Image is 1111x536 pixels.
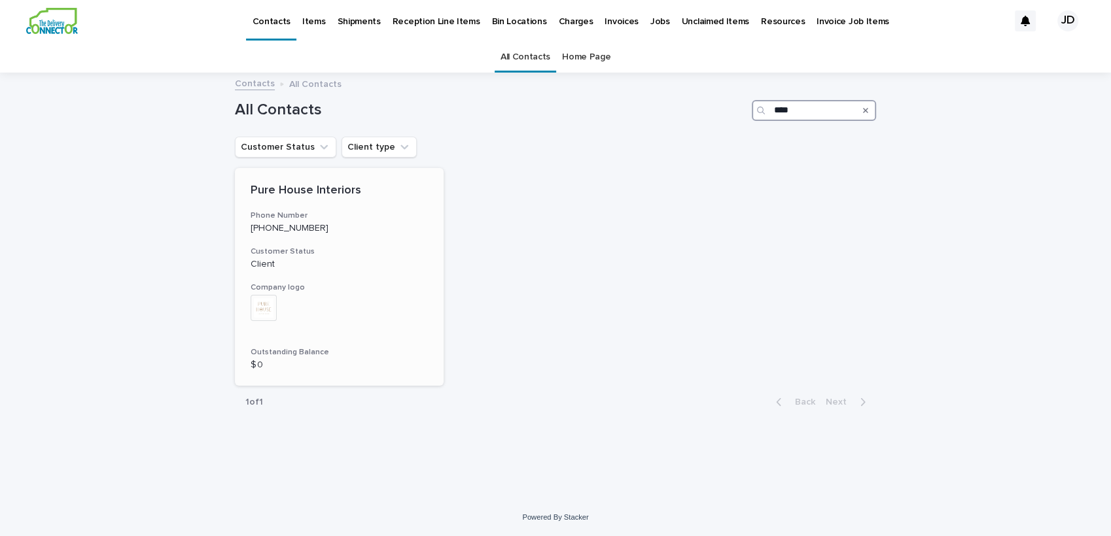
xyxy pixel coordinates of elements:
[501,42,550,73] a: All Contacts
[235,101,747,120] h1: All Contacts
[251,210,428,221] h3: Phone Number
[251,246,428,257] h3: Customer Status
[251,224,328,233] a: [PHONE_NUMBER]
[826,397,855,407] span: Next
[787,397,815,407] span: Back
[235,137,336,158] button: Customer Status
[1057,10,1078,31] div: JD
[522,513,588,521] a: Powered By Stacker
[235,168,444,386] a: Pure House InteriorsPhone Number[PHONE_NUMBER]Customer StatusClientCompany logoOutstanding Balanc...
[251,282,428,293] h3: Company logo
[766,396,820,408] button: Back
[752,100,876,121] input: Search
[26,8,78,34] img: aCWQmA6OSGG0Kwt8cj3c
[342,137,417,158] button: Client type
[820,396,876,408] button: Next
[235,75,275,90] a: Contacts
[235,386,273,418] p: 1 of 1
[251,360,428,371] p: $ 0
[251,259,428,270] p: Client
[251,347,428,358] h3: Outstanding Balance
[562,42,610,73] a: Home Page
[289,76,342,90] p: All Contacts
[251,184,428,198] p: Pure House Interiors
